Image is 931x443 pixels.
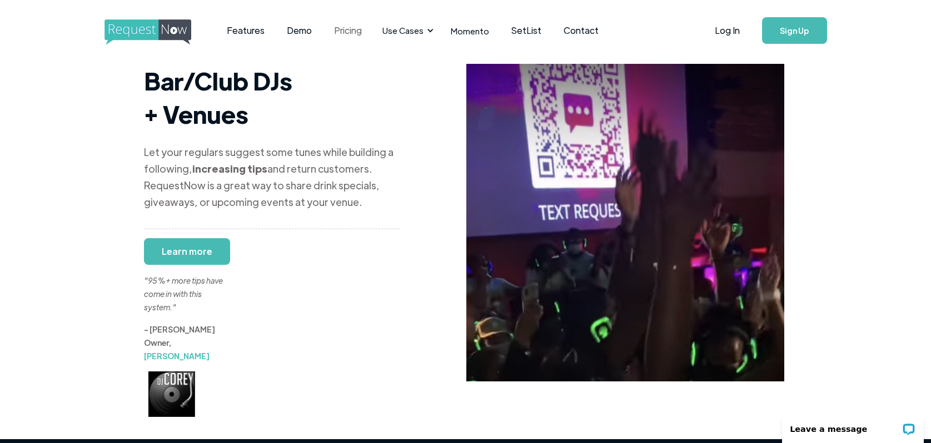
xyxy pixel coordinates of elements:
strong: increasing tips [192,162,267,175]
a: Learn more [144,238,230,265]
div: Let your regulars suggest some tunes while building a following, and return customers. RequestNow... [144,144,400,210]
div: Use Cases [376,13,437,48]
a: Pricing [323,13,373,48]
a: Features [216,13,276,48]
div: "95%+ more tips have come in with this system." [144,247,227,314]
a: [PERSON_NAME] [144,351,210,361]
iframe: LiveChat chat widget [775,408,931,443]
a: Contact [552,13,610,48]
a: Momento [440,14,500,47]
div: Use Cases [382,24,424,37]
strong: Bar/Club DJs + Venues [144,65,292,129]
div: - [PERSON_NAME] Owner, [144,323,227,363]
a: SetList [500,13,552,48]
img: requestnow logo [104,19,212,45]
a: Sign Up [762,17,827,44]
a: home [104,19,188,42]
a: Log In [704,11,751,50]
a: Demo [276,13,323,48]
